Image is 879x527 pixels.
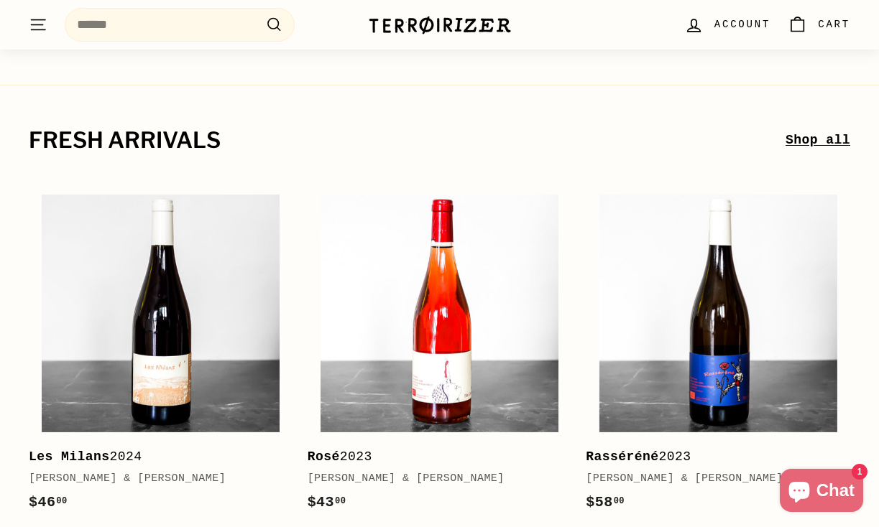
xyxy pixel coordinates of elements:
[586,447,836,467] div: 2023
[29,470,279,488] div: [PERSON_NAME] & [PERSON_NAME]
[335,496,346,506] sup: 00
[714,17,770,32] span: Account
[586,449,658,464] b: Rasséréné
[308,447,558,467] div: 2023
[786,130,850,151] a: Shop all
[779,4,859,46] a: Cart
[586,470,836,488] div: [PERSON_NAME] & [PERSON_NAME]
[29,447,279,467] div: 2024
[676,4,779,46] a: Account
[818,17,850,32] span: Cart
[29,449,110,464] b: Les Milans
[56,496,67,506] sup: 00
[776,469,868,516] inbox-online-store-chat: Shopify online store chat
[308,470,558,488] div: [PERSON_NAME] & [PERSON_NAME]
[308,494,346,510] span: $43
[586,494,625,510] span: $58
[614,496,625,506] sup: 00
[29,494,68,510] span: $46
[29,129,786,153] h2: fresh arrivals
[308,449,340,464] b: Rosé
